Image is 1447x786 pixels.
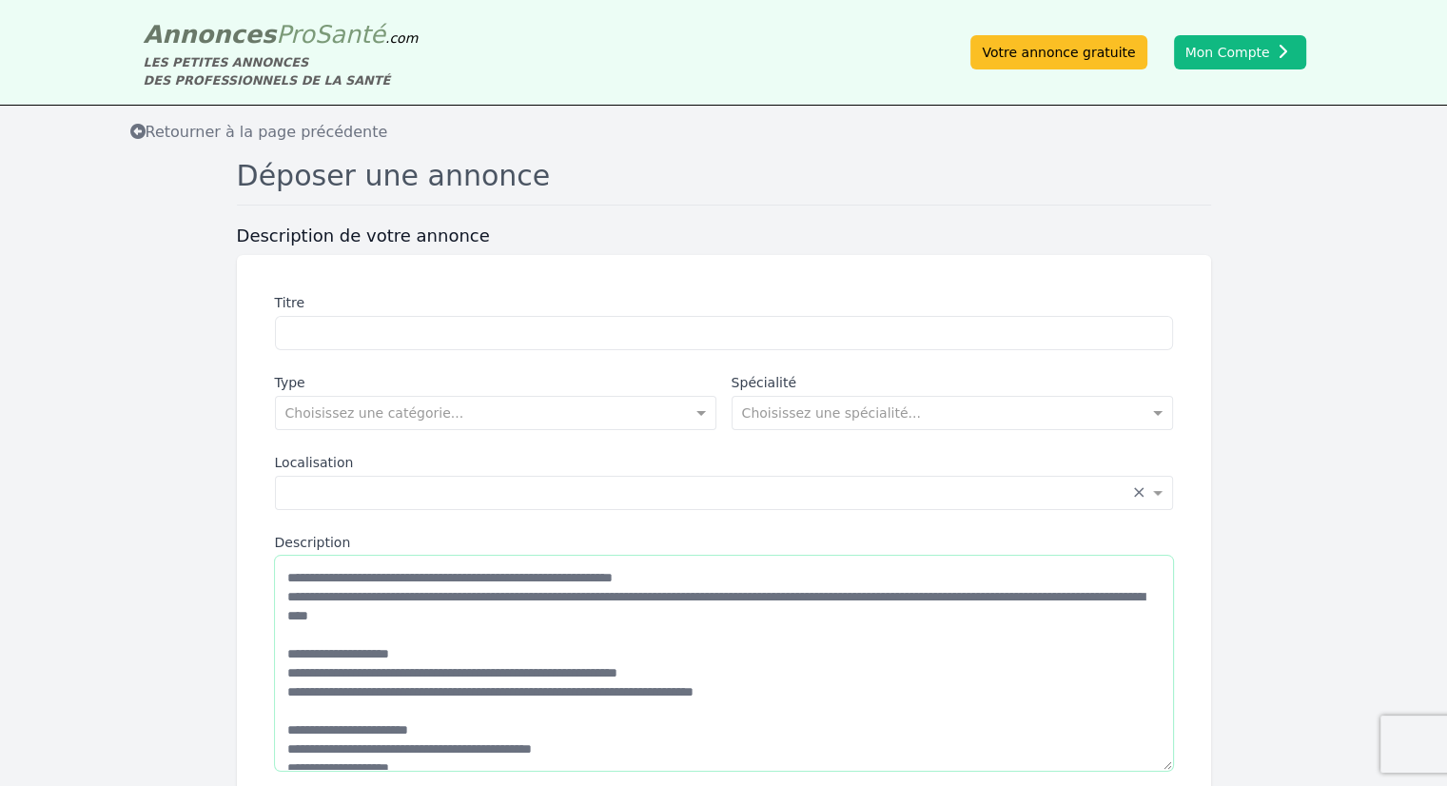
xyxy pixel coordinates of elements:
span: .com [385,30,418,46]
a: AnnoncesProSanté.com [144,20,419,49]
button: Mon Compte [1174,35,1306,69]
a: Votre annonce gratuite [970,35,1146,69]
h1: Déposer une annonce [237,159,1211,206]
label: Description [275,533,1173,552]
span: Clear all [1132,483,1148,502]
label: Titre [275,293,1173,312]
h3: Description de votre annonce [237,225,1211,247]
i: Retourner à la liste [130,124,146,139]
span: Pro [276,20,315,49]
span: Santé [315,20,385,49]
label: Spécialité [732,373,1173,392]
div: LES PETITES ANNONCES DES PROFESSIONNELS DE LA SANTÉ [144,53,419,89]
label: Localisation [275,453,1173,472]
span: Annonces [144,20,277,49]
label: Type [275,373,716,392]
span: Retourner à la page précédente [130,123,388,141]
